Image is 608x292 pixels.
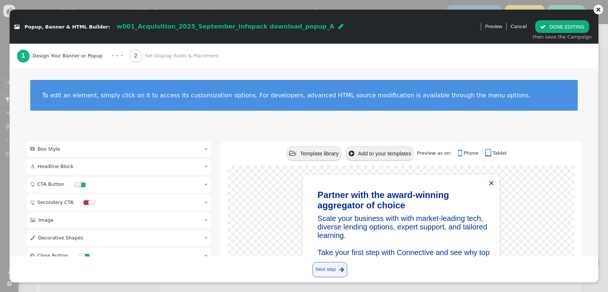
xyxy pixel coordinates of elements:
a: Tablet [485,150,507,156]
span:  [204,164,207,169]
span:  [30,235,35,240]
a: Cancel [510,24,527,29]
div: To edit an element, simply click on it to access its customization options. For developers, advan... [42,92,566,99]
span:  [540,24,546,30]
span: CTA Button [37,181,64,187]
span:  [30,147,35,151]
span:  [289,150,296,157]
font: Scale your business with with market-leading tech, diverse lending options, expert support, and t... [318,214,490,265]
span:  [349,150,354,157]
button: DONE EDITING [535,20,589,33]
span:  [204,218,207,222]
span: Set Display Rules & Placement [145,52,221,60]
span: Headline Block [38,164,74,169]
span:  [30,200,34,205]
span:  [338,23,344,29]
span: Design Your Banner or Popup [33,52,105,60]
div: · · · [112,51,123,61]
span:  [30,253,34,258]
span:  [204,253,207,258]
button: Add to your templates [346,146,414,161]
span: Decorative Shapes [38,235,83,241]
span:  [204,147,207,151]
span: Popup, Banner & HTML Builder: [25,24,110,30]
span: w001_Acquisition_2025_September_infopack download_popup_A [117,23,334,30]
span:  [204,182,207,187]
span: Image [38,217,54,223]
a: 2 Set Display Rules & Placement [129,44,234,68]
b: 1 [21,53,25,59]
b: 2 [134,53,138,59]
span:  [339,265,344,274]
span:  [204,200,207,205]
span: Box Style [38,146,60,152]
span: Preview [485,23,502,30]
span:  [30,218,35,222]
a: 1 Design Your Banner or Popup · · · [17,44,129,68]
span:  [458,148,464,158]
span:  [30,164,35,169]
div: then save the Campaign [533,33,592,41]
span:  [14,24,20,29]
span: Preview as on: [417,150,457,156]
a: Phone [458,150,483,156]
span:  [485,148,493,158]
font: Partner with the award-winning aggregator of choice [318,190,449,210]
span:  [204,235,207,240]
span: Secondary CTA [37,199,74,205]
a: Preview [485,20,502,33]
span:  [30,182,34,187]
button: Template library [287,146,341,161]
span: Close Button [37,253,68,258]
a: Next step [312,262,348,277]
